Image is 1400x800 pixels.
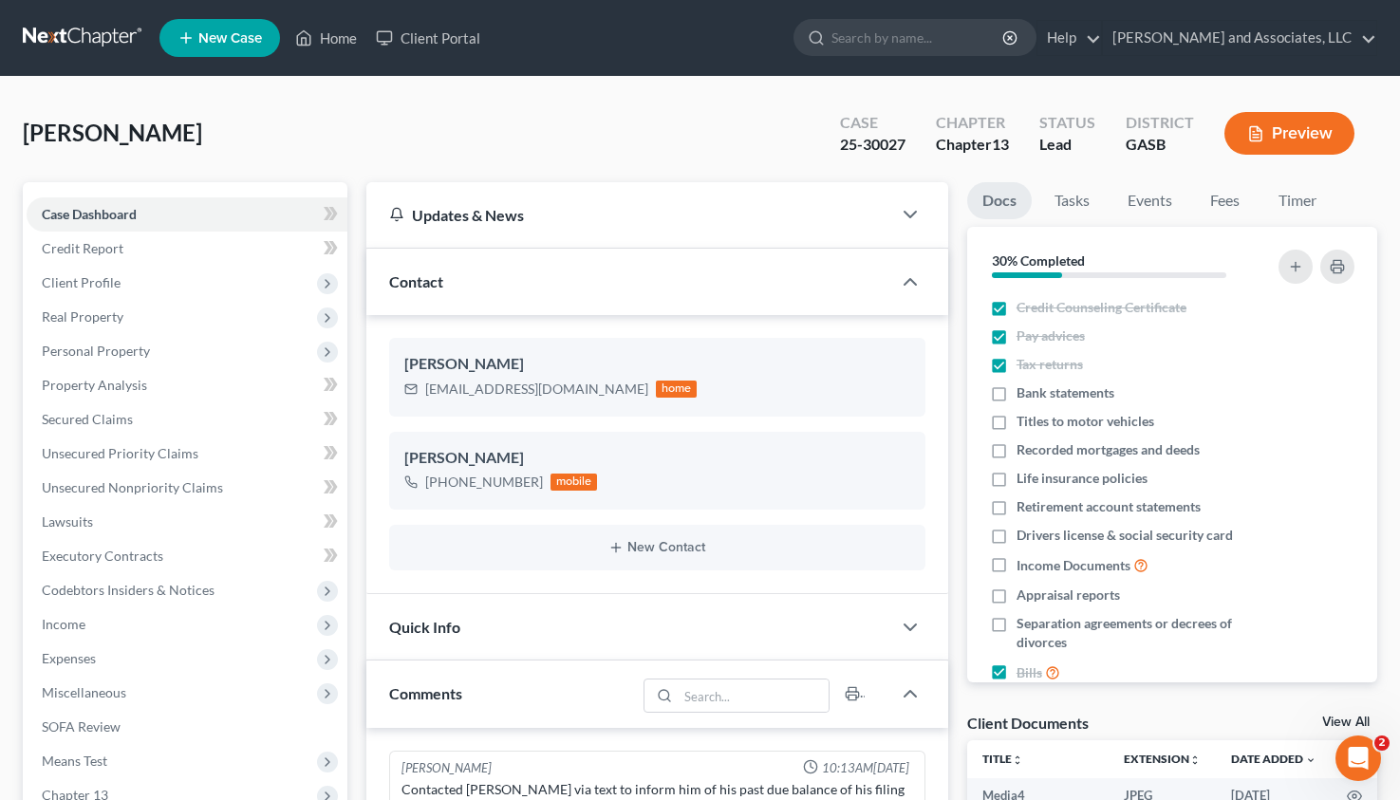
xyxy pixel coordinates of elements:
[1189,754,1201,766] i: unfold_more
[42,684,126,700] span: Miscellaneous
[42,411,133,427] span: Secured Claims
[1322,716,1370,729] a: View All
[42,274,121,290] span: Client Profile
[27,402,347,437] a: Secured Claims
[1195,182,1256,219] a: Fees
[42,718,121,735] span: SOFA Review
[27,539,347,573] a: Executory Contracts
[1039,182,1105,219] a: Tasks
[936,112,1009,134] div: Chapter
[27,232,347,266] a: Credit Report
[404,353,910,376] div: [PERSON_NAME]
[404,540,910,555] button: New Contact
[198,31,262,46] span: New Case
[1017,326,1085,345] span: Pay advices
[404,447,910,470] div: [PERSON_NAME]
[1017,383,1114,402] span: Bank statements
[286,21,366,55] a: Home
[42,513,93,530] span: Lawsuits
[678,679,829,712] input: Search...
[1017,497,1201,516] span: Retirement account statements
[840,112,905,134] div: Case
[992,135,1009,153] span: 13
[1039,112,1095,134] div: Status
[1224,112,1354,155] button: Preview
[425,473,543,492] div: [PHONE_NUMBER]
[27,368,347,402] a: Property Analysis
[42,308,123,325] span: Real Property
[1017,586,1120,605] span: Appraisal reports
[822,759,909,777] span: 10:13AM[DATE]
[42,343,150,359] span: Personal Property
[27,471,347,505] a: Unsecured Nonpriority Claims
[1017,298,1186,317] span: Credit Counseling Certificate
[366,21,490,55] a: Client Portal
[656,381,698,398] div: home
[27,437,347,471] a: Unsecured Priority Claims
[42,377,147,393] span: Property Analysis
[551,474,598,491] div: mobile
[1039,134,1095,156] div: Lead
[425,380,648,399] div: [EMAIL_ADDRESS][DOMAIN_NAME]
[1112,182,1187,219] a: Events
[42,548,163,564] span: Executory Contracts
[42,616,85,632] span: Income
[27,505,347,539] a: Lawsuits
[992,252,1085,269] strong: 30% Completed
[1017,440,1200,459] span: Recorded mortgages and deeds
[1126,112,1194,134] div: District
[401,759,492,777] div: [PERSON_NAME]
[1017,355,1083,374] span: Tax returns
[1124,752,1201,766] a: Extensionunfold_more
[23,119,202,146] span: [PERSON_NAME]
[1017,412,1154,431] span: Titles to motor vehicles
[389,684,462,702] span: Comments
[1335,735,1381,781] iframe: Intercom live chat
[42,206,137,222] span: Case Dashboard
[967,713,1089,733] div: Client Documents
[27,197,347,232] a: Case Dashboard
[936,134,1009,156] div: Chapter
[1126,134,1194,156] div: GASB
[27,710,347,744] a: SOFA Review
[982,752,1023,766] a: Titleunfold_more
[42,479,223,495] span: Unsecured Nonpriority Claims
[1017,469,1148,488] span: Life insurance policies
[1017,526,1233,545] span: Drivers license & social security card
[1263,182,1332,219] a: Timer
[42,582,215,598] span: Codebtors Insiders & Notices
[1012,754,1023,766] i: unfold_more
[840,134,905,156] div: 25-30027
[42,650,96,666] span: Expenses
[389,272,443,290] span: Contact
[42,753,107,769] span: Means Test
[1017,663,1042,682] span: Bills
[1017,614,1259,652] span: Separation agreements or decrees of divorces
[1374,735,1390,751] span: 2
[42,445,198,461] span: Unsecured Priority Claims
[1305,754,1316,766] i: expand_more
[831,20,1005,55] input: Search by name...
[1037,21,1101,55] a: Help
[42,240,123,256] span: Credit Report
[1017,556,1130,575] span: Income Documents
[1103,21,1376,55] a: [PERSON_NAME] and Associates, LLC
[967,182,1032,219] a: Docs
[1231,752,1316,766] a: Date Added expand_more
[389,205,868,225] div: Updates & News
[389,618,460,636] span: Quick Info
